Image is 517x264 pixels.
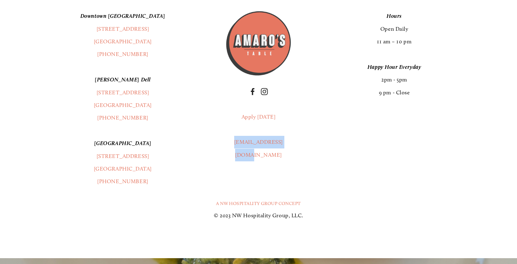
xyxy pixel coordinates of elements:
a: [PHONE_NUMBER] [97,51,148,57]
a: Facebook [249,88,256,95]
em: [PERSON_NAME] Dell [95,76,151,83]
a: [PHONE_NUMBER] [97,114,148,121]
p: © 2023 NW Hospitality Group, LLC. [31,209,486,222]
a: [EMAIL_ADDRESS][DOMAIN_NAME] [234,139,283,158]
em: Happy Hour Everyday [367,64,421,70]
a: [STREET_ADDRESS][GEOGRAPHIC_DATA] [94,153,152,172]
a: [STREET_ADDRESS] [97,89,149,96]
a: [GEOGRAPHIC_DATA] [94,102,152,108]
em: [GEOGRAPHIC_DATA] [94,140,151,147]
p: 2pm - 5pm 9 pm - Close [303,61,486,99]
a: Apply [DATE] [242,113,275,120]
a: A NW Hospitality Group Concept [216,201,301,206]
a: [PHONE_NUMBER] [97,178,148,185]
a: Instagram [261,88,268,95]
